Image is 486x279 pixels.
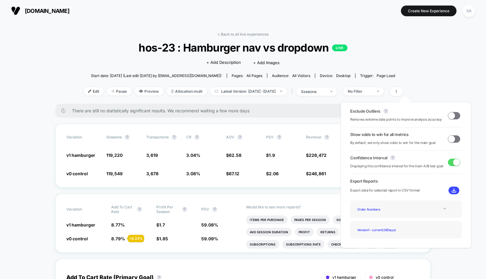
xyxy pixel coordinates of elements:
img: Visually logo [11,6,20,15]
button: Create New Experience [401,6,457,16]
span: Revenue [306,135,321,139]
span: 1.85 [159,236,168,241]
span: $ [156,222,165,227]
div: Trigger: [360,73,395,78]
button: ? [125,135,130,140]
span: v1 hamburger [66,153,95,158]
img: edit [88,90,91,93]
span: 119,549 [106,171,123,176]
span: 1.7 [159,222,165,227]
li: Checkout Rate [327,240,361,249]
span: By default, we only show odds to win for the main goal [350,140,436,146]
span: $ [306,153,327,158]
li: Profit [295,228,314,236]
img: end [377,91,379,92]
button: ? [324,135,329,140]
span: v1 hamburger [66,222,95,227]
span: 226,472 [309,153,327,158]
span: $ [266,153,275,158]
span: Variation [66,205,100,214]
span: 62.58 [229,153,241,158]
span: Start date: [DATE] (Last edit [DATE] by [EMAIL_ADDRESS][DOMAIN_NAME]) [91,73,221,78]
span: Preview [135,87,163,95]
span: 1.9 [269,153,275,158]
span: Device: [315,73,355,78]
span: $ [266,171,279,176]
span: Confidence Interval [350,155,387,160]
span: Export data for selected report in CSV format [350,188,420,193]
span: CR [186,135,191,139]
span: v0 control [66,171,88,176]
button: [DOMAIN_NAME] [9,6,71,16]
button: ? [390,155,395,160]
span: | [290,87,296,96]
span: Show odds to win for all metrics [350,132,409,137]
a: < Back to all live experiences [218,32,268,37]
button: ? [172,135,177,140]
span: 59.08 % [201,222,218,227]
span: 8.77 % [111,222,125,227]
span: Variation [66,135,100,140]
span: 59.09 % [201,236,218,241]
span: There are still no statistically significant results. We recommend waiting a few more days [72,108,418,113]
span: $ [156,236,168,241]
li: Subscriptions Rate [282,240,324,249]
button: ? [137,207,142,212]
span: + Add Description [206,60,241,66]
span: 246,861 [309,171,326,176]
div: Audience: [272,73,310,78]
span: desktop [336,73,351,78]
li: Signups [333,215,354,224]
img: end [112,90,115,93]
span: 3,678 [146,171,159,176]
li: Avg Session Duration [246,228,292,236]
span: 3,619 [146,153,158,158]
span: Exclude Outliers [350,109,380,114]
img: end [280,91,282,92]
li: Items Per Purchase [246,215,288,224]
span: Allocation: multi [167,87,207,95]
div: sessions [301,89,326,94]
span: 119,220 [106,153,123,158]
span: 8.79 % [111,236,125,241]
button: ? [237,135,242,140]
button: ? [383,109,388,114]
p: Would like to see more reports? [246,205,420,209]
span: v0 control [66,236,88,241]
span: Transactions [146,135,169,139]
button: ? [194,135,199,140]
span: [DOMAIN_NAME] [25,8,69,14]
p: LIVE [332,45,347,51]
span: 3.08 % [186,171,200,176]
span: + Add Images [253,60,280,65]
span: PDV [201,207,209,211]
span: Removes extreme data points to improve analysis accuracy [350,117,442,122]
img: calendar [215,90,218,93]
li: Pages Per Session [291,215,330,224]
img: end [330,91,332,92]
span: AOV [226,135,234,139]
span: Pause [107,87,131,95]
div: Pages: [232,73,262,78]
span: $ [226,153,241,158]
span: hos-23 : Hamburger nav vs dropdown [99,41,386,54]
span: PSV [266,135,274,139]
span: Sessions [106,135,122,139]
span: Add To Cart Rate [111,205,134,214]
div: Version 1 - current ( 38 Days) [355,226,404,234]
span: 67.12 [229,171,239,176]
span: Page Load [377,73,395,78]
div: + 0.23 % [128,235,144,242]
span: Edit [84,87,104,95]
span: Profit Per Session [156,205,179,214]
img: rebalance [171,90,174,93]
span: 2.06 [269,171,279,176]
button: ? [182,207,187,212]
span: Latest Version: [DATE] - [DATE] [210,87,287,95]
li: Subscriptions [246,240,279,249]
button: ? [277,135,282,140]
div: Order Numbers [355,205,404,213]
img: download [452,188,456,193]
div: SA [463,5,475,17]
button: ? [212,207,217,212]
